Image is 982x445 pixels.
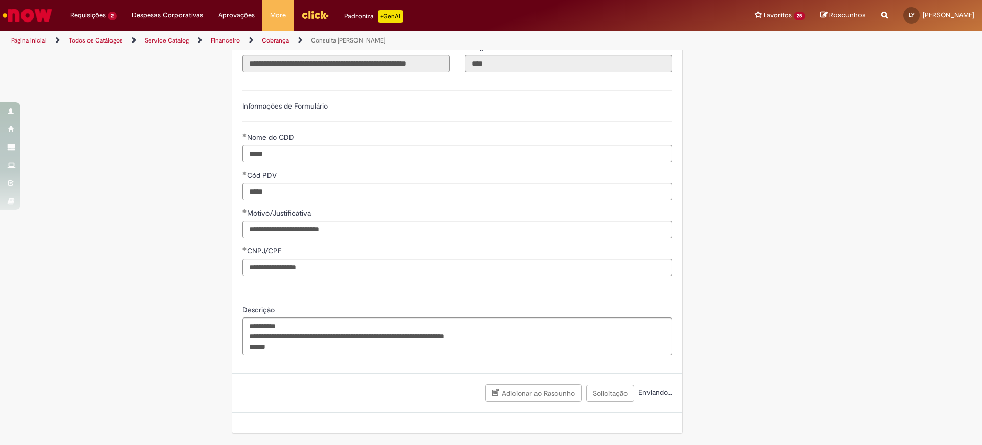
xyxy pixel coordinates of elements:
[820,11,866,20] a: Rascunhos
[108,12,117,20] span: 2
[247,208,313,218] span: Motivo/Justificativa
[242,183,672,200] input: Cód PDV
[262,36,289,45] a: Cobrança
[211,36,240,45] a: Financeiro
[247,246,283,256] span: CNPJ/CPF
[301,7,329,23] img: click_logo_yellow_360x200.png
[794,12,805,20] span: 25
[242,317,672,355] textarea: Descrição
[11,36,47,45] a: Página inicial
[218,10,255,20] span: Aprovações
[270,10,286,20] span: More
[242,221,672,238] input: Motivo/Justificativa
[242,133,247,137] span: Obrigatório Preenchido
[69,36,123,45] a: Todos os Catálogos
[8,31,647,50] ul: Trilhas de página
[242,259,672,276] input: CNPJ/CPF
[242,101,328,111] label: Informações de Formulário
[909,12,914,18] span: LY
[247,171,279,180] span: Cód PDV
[242,305,277,314] span: Descrição
[247,133,296,142] span: Nome do CDD
[764,10,792,20] span: Favoritos
[378,10,403,23] p: +GenAi
[829,10,866,20] span: Rascunhos
[923,11,974,19] span: [PERSON_NAME]
[70,10,106,20] span: Requisições
[132,10,203,20] span: Despesas Corporativas
[311,36,385,45] a: Consulta [PERSON_NAME]
[242,55,450,72] input: Título
[242,209,247,213] span: Obrigatório Preenchido
[1,5,54,26] img: ServiceNow
[344,10,403,23] div: Padroniza
[636,388,672,397] span: Enviando...
[242,171,247,175] span: Obrigatório Preenchido
[145,36,189,45] a: Service Catalog
[242,145,672,162] input: Nome do CDD
[465,55,672,72] input: Código da Unidade
[242,247,247,251] span: Obrigatório Preenchido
